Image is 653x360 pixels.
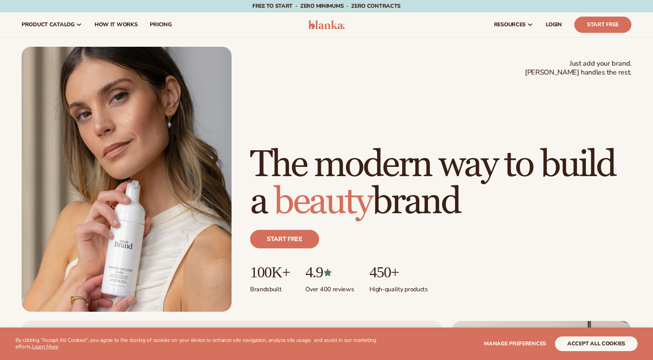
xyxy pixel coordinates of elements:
[88,12,144,37] a: How It Works
[252,2,401,10] span: Free to start · ZERO minimums · ZERO contracts
[540,12,568,37] a: LOGIN
[32,343,58,350] a: Learn More
[305,264,354,281] p: 4.9
[22,22,74,28] span: product catalog
[369,264,428,281] p: 450+
[484,340,546,347] span: Manage preferences
[305,281,354,294] p: Over 400 reviews
[22,47,232,312] img: Female holding tanning mousse.
[250,281,290,294] p: Brands built
[250,146,631,221] h1: The modern way to build a brand
[15,12,88,37] a: product catalog
[488,12,540,37] a: resources
[574,17,631,33] a: Start Free
[555,336,638,351] button: accept all cookies
[546,22,562,28] span: LOGIN
[95,22,138,28] span: How It Works
[15,337,382,350] p: By clicking "Accept All Cookies", you agree to the storing of cookies on your device to enhance s...
[150,22,171,28] span: pricing
[144,12,178,37] a: pricing
[250,230,319,248] a: Start free
[250,264,290,281] p: 100K+
[369,281,428,294] p: High-quality products
[484,336,546,351] button: Manage preferences
[308,20,345,29] img: logo
[494,22,526,28] span: resources
[274,179,372,224] span: beauty
[525,59,631,77] span: Just add your brand. [PERSON_NAME] handles the rest.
